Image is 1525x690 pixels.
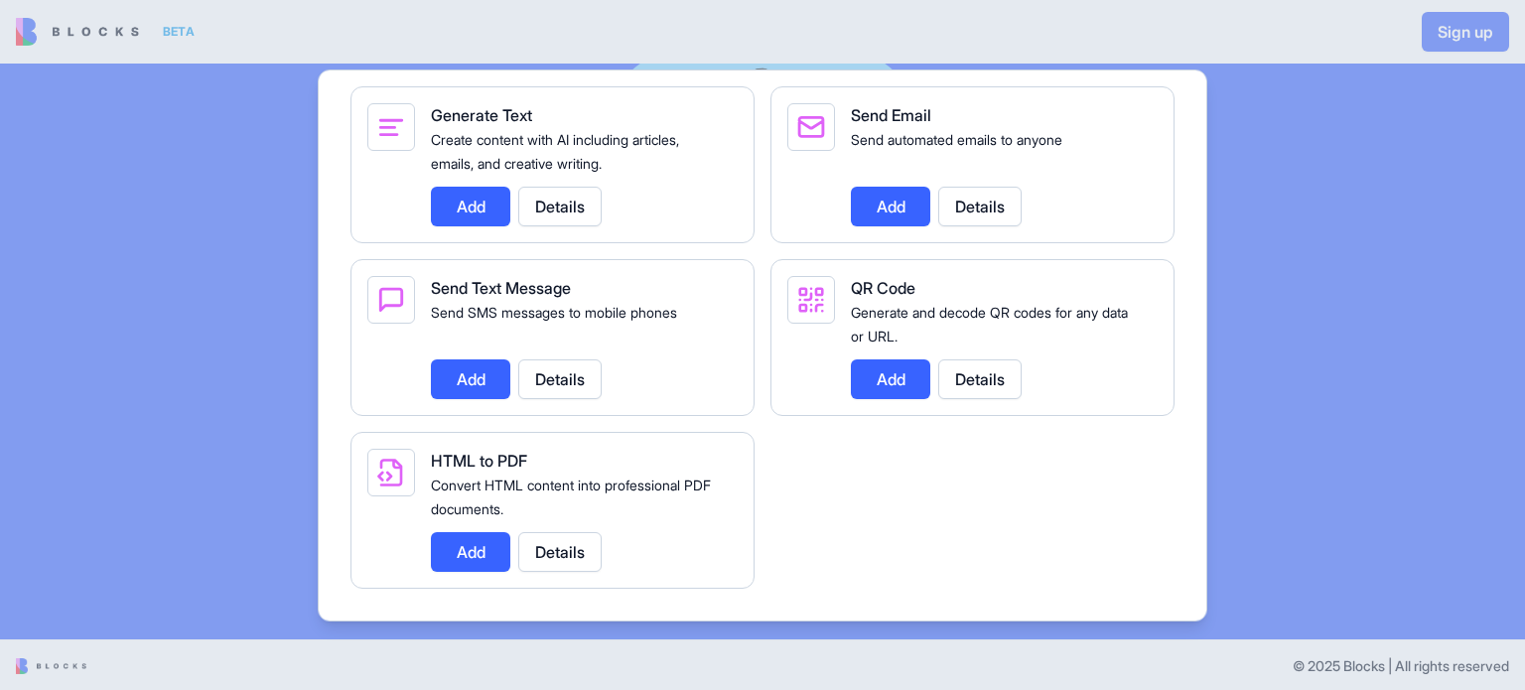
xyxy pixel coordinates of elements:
span: Create content with AI including articles, emails, and creative writing. [431,131,679,172]
span: Send Text Message [431,278,571,298]
button: Add [431,359,510,399]
span: Send Email [851,105,931,125]
span: Send SMS messages to mobile phones [431,304,677,321]
span: Generate Text [431,105,532,125]
button: Details [518,359,602,399]
button: Details [938,359,1022,399]
button: Details [518,187,602,226]
span: Generate and decode QR codes for any data or URL. [851,304,1128,345]
button: Add [431,187,510,226]
span: QR Code [851,278,915,298]
span: Convert HTML content into professional PDF documents. [431,477,711,517]
button: Details [518,532,602,572]
span: HTML to PDF [431,451,527,471]
button: Details [938,187,1022,226]
span: Send automated emails to anyone [851,131,1062,148]
button: Add [431,532,510,572]
button: Add [851,359,930,399]
button: Add [851,187,930,226]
